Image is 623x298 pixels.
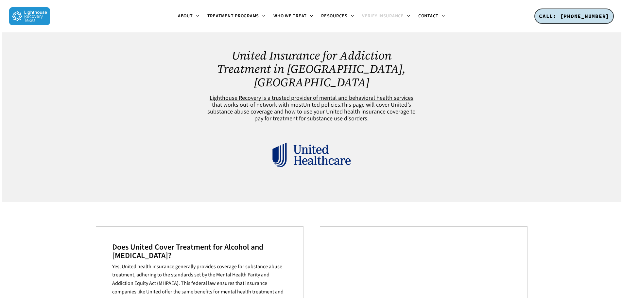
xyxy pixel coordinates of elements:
[539,13,609,19] span: CALL: [PHONE_NUMBER]
[174,14,203,19] a: About
[206,95,417,122] h6: This page will cover United’s substance abuse coverage and how to use your United health insuranc...
[203,14,270,19] a: Treatment Programs
[271,130,352,181] img: United Healthcare Logo
[112,243,286,260] h3: Does United Cover Treatment for Alcohol and [MEDICAL_DATA]?
[178,13,193,19] span: About
[317,14,358,19] a: Resources
[9,7,50,25] img: Lighthouse Recovery Texas
[362,13,404,19] span: Verify Insurance
[303,101,341,109] span: United policies.
[207,13,259,19] span: Treatment Programs
[418,13,439,19] span: Contact
[414,14,449,19] a: Contact
[273,13,307,19] span: Who We Treat
[210,94,413,109] span: Lighthouse Recovery is a trusted provider of mental and behavioral health services that works out...
[358,14,414,19] a: Verify Insurance
[206,49,417,89] h1: United Insurance for Addiction Treatment in [GEOGRAPHIC_DATA], [GEOGRAPHIC_DATA]
[321,13,348,19] span: Resources
[534,9,614,24] a: CALL: [PHONE_NUMBER]
[269,14,317,19] a: Who We Treat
